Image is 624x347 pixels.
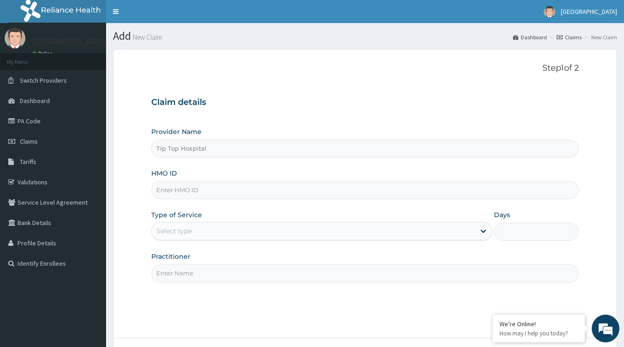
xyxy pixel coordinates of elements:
[5,28,25,49] img: User Image
[32,37,108,46] p: [GEOGRAPHIC_DATA]
[544,6,555,18] img: User Image
[20,137,38,146] span: Claims
[20,97,50,105] span: Dashboard
[131,34,162,41] small: New Claim
[20,76,67,85] span: Switch Providers
[151,63,579,73] p: Step 1 of 2
[513,33,547,41] a: Dashboard
[113,30,617,42] h1: Add
[151,252,190,261] label: Practitioner
[151,264,579,282] input: Enter Name
[561,7,617,16] span: [GEOGRAPHIC_DATA]
[151,181,579,199] input: Enter HMO ID
[582,33,617,41] li: New Claim
[494,210,510,219] label: Days
[151,97,579,108] h3: Claim details
[151,169,177,178] label: HMO ID
[499,320,578,328] div: We're Online!
[156,226,192,236] div: Select type
[557,33,582,41] a: Claims
[32,50,54,57] a: Online
[151,127,202,136] label: Provider Name
[20,158,36,166] span: Tariffs
[151,210,202,219] label: Type of Service
[499,329,578,337] p: How may I help you today?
